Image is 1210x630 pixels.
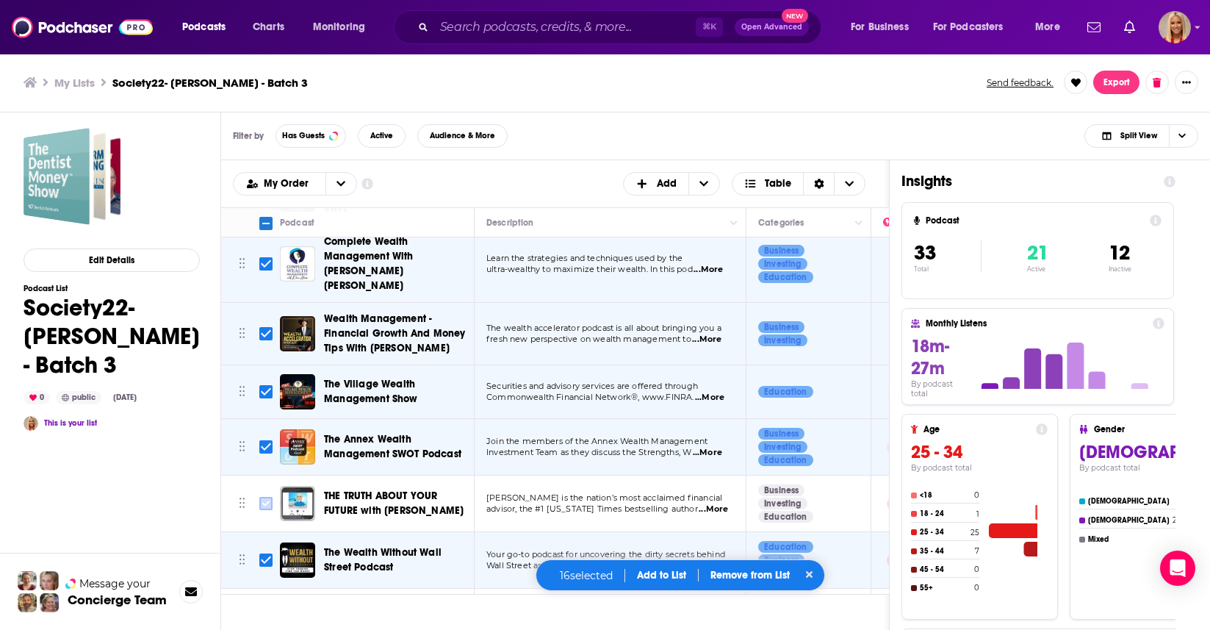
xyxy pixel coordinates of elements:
span: Message your [79,576,151,591]
div: Podcast [280,214,314,232]
button: Column Actions [725,214,743,232]
span: Toggle select row [259,440,273,454]
span: Logged in as KymberleeBolden [1159,11,1191,43]
a: Wealth Management - Financial Growth And Money Tips With [PERSON_NAME] [324,312,469,356]
button: open menu [303,15,384,39]
button: Show More Button [1175,71,1198,94]
h4: 45 - 54 [920,565,971,574]
h4: 7 [975,546,979,556]
span: Toggle select row [259,385,273,398]
span: For Podcasters [933,17,1004,37]
span: Join the members of the Annex Wealth Management [486,436,707,446]
span: Securities and advisory services are offered through [486,381,698,391]
a: Education [758,454,813,466]
h4: By podcast total [911,379,971,398]
img: Kymberlee Bolden [24,416,38,431]
h4: Age [923,424,1030,434]
h4: <18 [920,491,971,500]
img: Wealth Management - Financial Growth And Money Tips With Hunter Lowry [280,316,315,351]
p: 31 [887,384,908,399]
a: Investing [758,498,807,509]
span: fresh new perspective on wealth management to [486,334,691,344]
img: Barbara Profile [40,593,59,612]
span: The Wealth Without Wall Street Podcast [324,546,442,573]
button: Show profile menu [1159,11,1191,43]
p: Inactive [1109,265,1131,273]
button: open menu [840,15,927,39]
h4: 27 [1173,515,1181,525]
span: The Annex Wealth Management SWOT Podcast [324,433,461,460]
button: Move [237,437,247,459]
span: Monitoring [313,17,365,37]
p: 59 [887,553,909,568]
span: 33 [914,240,936,265]
span: Toggle select row [259,327,273,340]
span: 18m-27m [911,335,949,379]
span: Add [657,179,677,189]
a: The Wealth Without Wall Street Podcast [280,543,315,578]
span: ...More [692,334,721,346]
span: Toggle select row [259,554,273,567]
h3: Society22- [PERSON_NAME] - Batch 3 [112,76,308,90]
a: Complete Wealth Management With [PERSON_NAME] [PERSON_NAME] [324,235,469,293]
a: THE TRUTH ABOUT YOUR FUTURE with [PERSON_NAME] [324,489,469,518]
h4: 25 [970,528,979,537]
div: Sort Direction [803,173,834,195]
div: Open Intercom Messenger [1160,551,1195,586]
h4: 1 [976,509,979,519]
a: The Annex Wealth Management SWOT Podcast [324,432,469,462]
h3: 25 - 34 [911,441,1048,463]
a: Society22- Chad - Batch 3 [24,128,120,225]
h4: 55+ [920,584,971,593]
span: ultra-wealthy to maximize their wealth. In this pod [486,264,693,274]
span: Commonwealth Financial Network®, www.FINRA. [486,392,694,402]
span: Open Advanced [741,24,802,31]
img: The Annex Wealth Management SWOT Podcast [280,429,315,465]
a: Charts [243,15,293,39]
button: Open AdvancedNew [735,18,809,36]
div: 0 [24,391,50,404]
div: Search podcasts, credits, & more... [408,10,835,44]
h4: 18 - 24 [920,509,973,518]
a: Business [758,245,804,257]
a: Business [758,321,804,333]
a: The Village Wealth Management Show [324,377,469,407]
button: Column Actions [850,214,868,232]
h4: [DEMOGRAPHIC_DATA] [1088,516,1170,525]
h3: My Lists [54,76,95,90]
button: Export [1093,71,1139,94]
button: open menu [325,173,356,195]
span: ...More [695,392,724,404]
button: + Add [623,172,720,196]
img: The Village Wealth Management Show [280,374,315,409]
a: Show additional information [361,177,373,191]
a: Complete Wealth Management With Dave Alison [280,246,315,282]
button: open menu [172,15,245,39]
button: Active [358,124,406,148]
button: Audience & More [417,124,508,148]
p: Total [914,265,981,273]
div: [DATE] [107,392,143,404]
img: Podchaser - Follow, Share and Rate Podcasts [12,13,153,41]
span: More [1035,17,1060,37]
span: Table [765,179,791,189]
h4: Mixed [1088,535,1174,544]
span: ⌘ K [696,18,723,37]
a: Business [758,428,804,440]
span: Split View [1120,132,1157,140]
h4: 35 - 44 [920,547,972,556]
span: Toggle select row [259,497,273,510]
span: Toggle select row [259,257,273,271]
button: Move [237,382,247,404]
button: Choose View [1084,124,1198,148]
img: Jules Profile [40,571,59,590]
span: For Business [851,17,909,37]
a: Show notifications dropdown [1118,15,1141,40]
span: 12 [1109,240,1130,265]
h4: Podcast [926,215,1144,226]
h3: Filter by [233,131,264,141]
